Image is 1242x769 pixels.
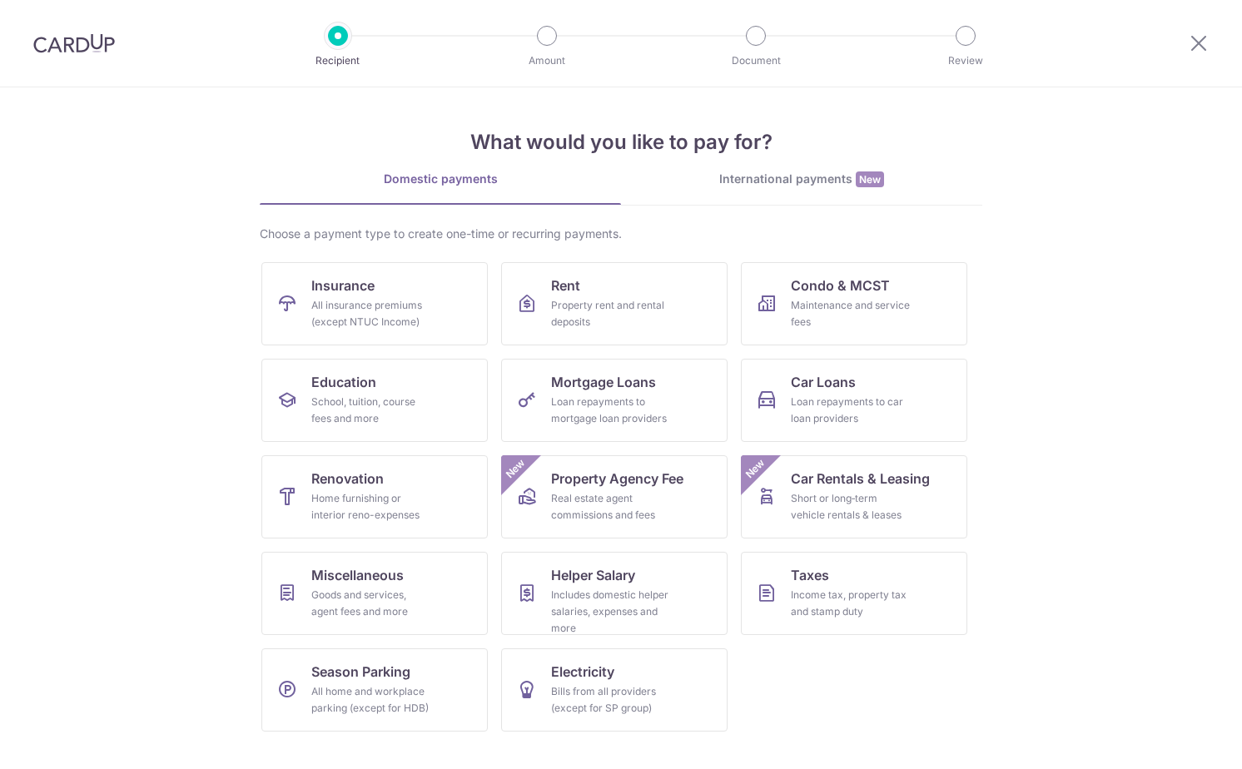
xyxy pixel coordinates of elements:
span: Mortgage Loans [551,372,656,392]
p: Amount [485,52,609,69]
a: InsuranceAll insurance premiums (except NTUC Income) [261,262,488,345]
div: Property rent and rental deposits [551,297,671,330]
img: CardUp [33,33,115,53]
div: School, tuition, course fees and more [311,394,431,427]
div: All home and workplace parking (except for HDB) [311,683,431,717]
p: Document [694,52,817,69]
span: Condo & MCST [791,275,890,295]
a: Property Agency FeeReal estate agent commissions and feesNew [501,455,728,538]
div: Loan repayments to car loan providers [791,394,911,427]
a: Car Rentals & LeasingShort or long‑term vehicle rentals & leasesNew [741,455,967,538]
a: Mortgage LoansLoan repayments to mortgage loan providers [501,359,728,442]
p: Recipient [276,52,400,69]
a: MiscellaneousGoods and services, agent fees and more [261,552,488,635]
span: Helper Salary [551,565,635,585]
a: TaxesIncome tax, property tax and stamp duty [741,552,967,635]
span: Car Loans [791,372,856,392]
span: New [502,455,529,483]
a: EducationSchool, tuition, course fees and more [261,359,488,442]
div: Includes domestic helper salaries, expenses and more [551,587,671,637]
a: RentProperty rent and rental deposits [501,262,728,345]
a: RenovationHome furnishing or interior reno-expenses [261,455,488,538]
a: Car LoansLoan repayments to car loan providers [741,359,967,442]
h4: What would you like to pay for? [260,127,982,157]
span: Rent [551,275,580,295]
a: Helper SalaryIncludes domestic helper salaries, expenses and more [501,552,728,635]
div: International payments [621,171,982,188]
div: Real estate agent commissions and fees [551,490,671,523]
span: Insurance [311,275,375,295]
div: Loan repayments to mortgage loan providers [551,394,671,427]
span: New [856,171,884,187]
span: Taxes [791,565,829,585]
div: Choose a payment type to create one-time or recurring payments. [260,226,982,242]
div: All insurance premiums (except NTUC Income) [311,297,431,330]
span: Car Rentals & Leasing [791,469,930,489]
div: Maintenance and service fees [791,297,911,330]
span: Season Parking [311,662,410,682]
div: Bills from all providers (except for SP group) [551,683,671,717]
a: Condo & MCSTMaintenance and service fees [741,262,967,345]
div: Goods and services, agent fees and more [311,587,431,620]
a: Season ParkingAll home and workplace parking (except for HDB) [261,648,488,732]
span: Property Agency Fee [551,469,683,489]
span: Education [311,372,376,392]
span: Renovation [311,469,384,489]
div: Domestic payments [260,171,621,187]
span: Miscellaneous [311,565,404,585]
div: Income tax, property tax and stamp duty [791,587,911,620]
p: Review [904,52,1027,69]
span: New [742,455,769,483]
span: Electricity [551,662,614,682]
div: Home furnishing or interior reno-expenses [311,490,431,523]
div: Short or long‑term vehicle rentals & leases [791,490,911,523]
a: ElectricityBills from all providers (except for SP group) [501,648,728,732]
